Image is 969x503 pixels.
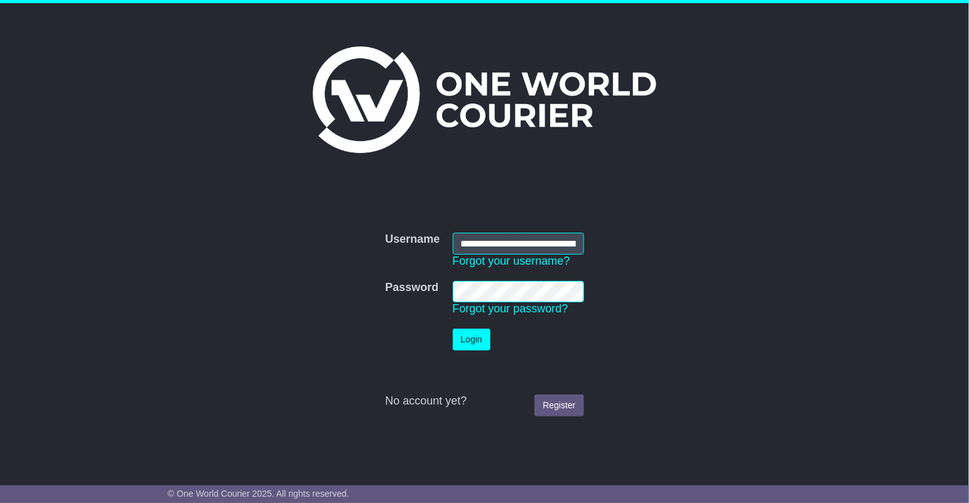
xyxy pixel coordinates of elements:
[453,302,568,315] a: Forgot your password?
[313,46,656,153] img: One World
[168,489,349,499] span: © One World Courier 2025. All rights reserved.
[385,394,583,408] div: No account yet?
[453,255,570,267] a: Forgot your username?
[534,394,583,416] a: Register
[385,233,440,246] label: Username
[453,329,490,351] button: Login
[385,281,438,295] label: Password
